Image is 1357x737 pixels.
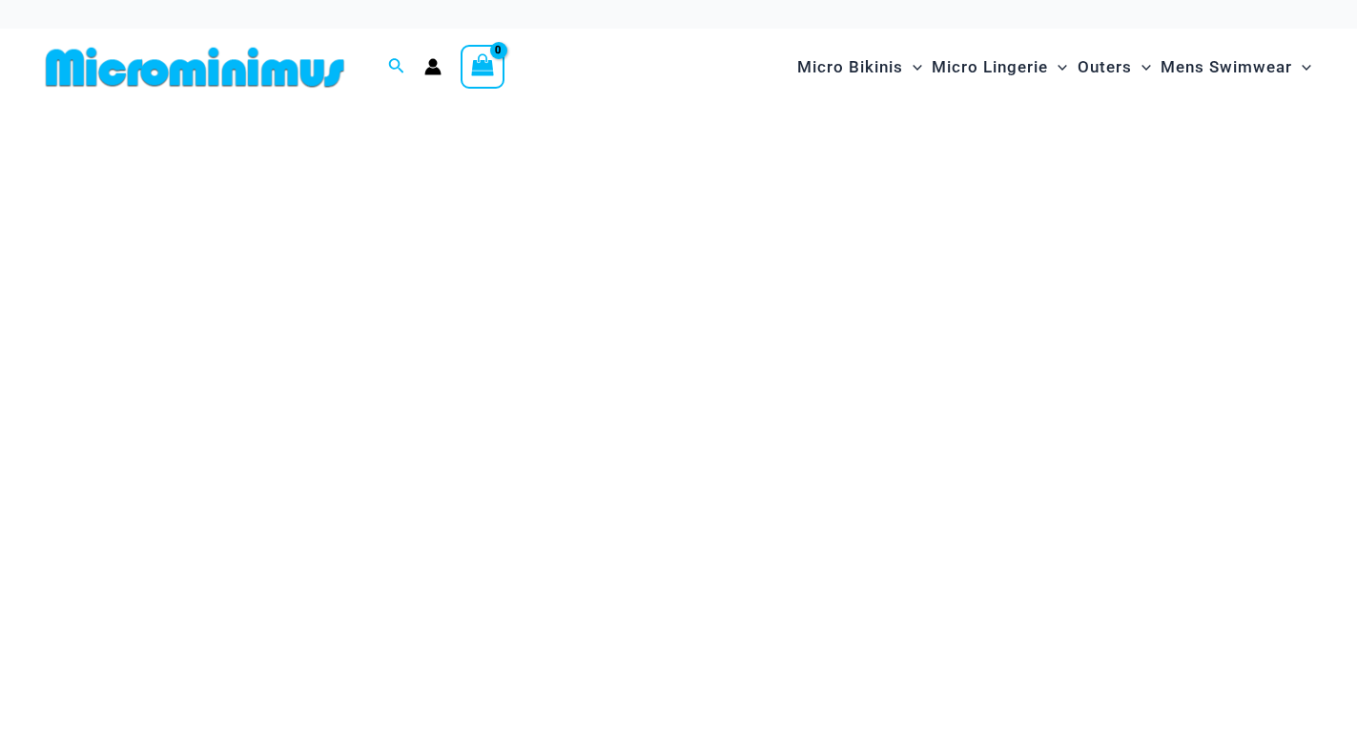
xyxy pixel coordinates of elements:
[1132,43,1151,92] span: Menu Toggle
[1073,38,1156,96] a: OutersMenu ToggleMenu Toggle
[1156,38,1316,96] a: Mens SwimwearMenu ToggleMenu Toggle
[792,38,927,96] a: Micro BikinisMenu ToggleMenu Toggle
[903,43,922,92] span: Menu Toggle
[1048,43,1067,92] span: Menu Toggle
[38,46,352,89] img: MM SHOP LOGO FLAT
[424,58,442,75] a: Account icon link
[790,35,1319,99] nav: Site Navigation
[388,55,405,79] a: Search icon link
[1161,43,1292,92] span: Mens Swimwear
[1078,43,1132,92] span: Outers
[797,43,903,92] span: Micro Bikinis
[932,43,1048,92] span: Micro Lingerie
[1292,43,1311,92] span: Menu Toggle
[927,38,1072,96] a: Micro LingerieMenu ToggleMenu Toggle
[461,45,504,89] a: View Shopping Cart, empty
